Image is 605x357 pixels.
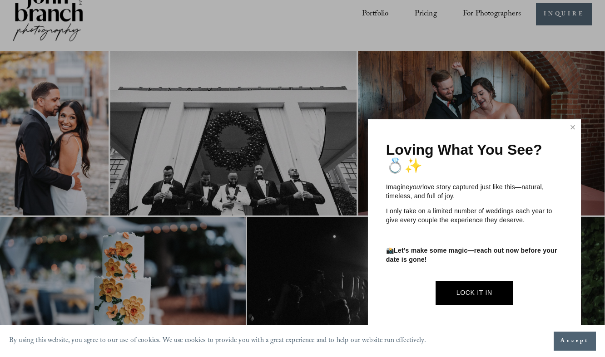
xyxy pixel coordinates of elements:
button: Accept [554,332,596,351]
h1: Loving What You See? 💍✨ [386,142,563,174]
a: Lock It In [436,281,513,305]
strong: Let’s make some magic—reach out now before your date is gone! [386,247,559,263]
a: Close [566,121,580,135]
p: By using this website, you agree to our use of cookies. We use cookies to provide you with a grea... [9,334,426,348]
p: 📸 [386,246,563,264]
p: I only take on a limited number of weddings each year to give every couple the experience they de... [386,207,563,225]
em: your [410,183,422,191]
p: Imagine love story captured just like this—natural, timeless, and full of joy. [386,183,563,201]
span: Accept [560,337,589,346]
